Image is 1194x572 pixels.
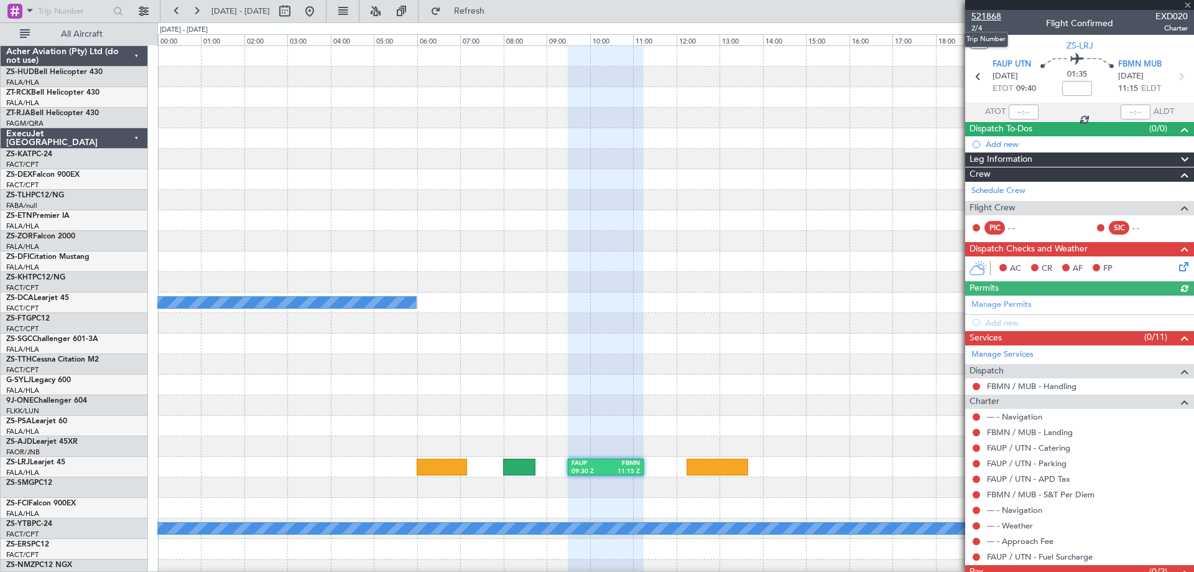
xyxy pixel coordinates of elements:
div: 03:00 [287,34,330,45]
a: ZS-DFICitation Mustang [6,253,90,261]
a: ZS-ERSPC12 [6,541,49,548]
div: FAUP [572,459,606,468]
button: All Aircraft [14,24,135,44]
a: ZT-RJABell Helicopter 430 [6,110,99,117]
a: FACT/CPT [6,283,39,293]
a: FACT/CPT [6,530,39,539]
div: FBMN [606,459,640,468]
div: PIC [984,221,1005,235]
a: ZS-HUDBell Helicopter 430 [6,68,103,76]
span: ZS-ETN [6,212,32,220]
span: ZS-KAT [6,151,32,158]
a: Manage Services [971,349,1034,361]
span: ZS-ERS [6,541,31,548]
span: ATOT [985,106,1006,118]
div: 11:15 Z [606,467,640,476]
span: Leg Information [970,152,1032,167]
span: ZS-AJD [6,438,32,446]
a: ZS-LRJLearjet 45 [6,459,65,466]
a: FALA/HLA [6,386,39,395]
span: AF [1073,263,1083,275]
div: - - [1132,222,1160,233]
div: 14:00 [763,34,806,45]
div: 06:00 [417,34,460,45]
div: - - [1008,222,1036,233]
span: ZS-YTB [6,520,32,528]
span: AC [1010,263,1021,275]
div: SIC [1109,221,1129,235]
span: Charter [970,395,999,409]
a: FALA/HLA [6,98,39,108]
a: FALA/HLA [6,222,39,231]
a: FACT/CPT [6,324,39,334]
a: FACT/CPT [6,304,39,313]
div: 13:00 [720,34,762,45]
span: ZS-DEX [6,171,32,179]
a: ZS-YTBPC-24 [6,520,52,528]
span: ZS-SMG [6,479,34,487]
a: ZS-ZORFalcon 2000 [6,233,75,240]
a: FBMN / MUB - Handling [987,381,1076,391]
a: ZS-KATPC-24 [6,151,52,158]
span: FP [1103,263,1113,275]
div: 18:00 [936,34,979,45]
div: Flight Confirmed [1046,17,1113,30]
div: 12:00 [677,34,720,45]
a: Schedule Crew [971,185,1025,197]
span: All Aircraft [32,30,131,39]
a: FACT/CPT [6,365,39,375]
span: ZS-PSA [6,418,32,425]
a: FACT/CPT [6,181,39,190]
a: FACT/CPT [6,160,39,169]
span: ZS-KHT [6,274,32,281]
a: ZS-FCIFalcon 900EX [6,500,76,507]
a: FBMN / MUB - Landing [987,427,1073,438]
div: 16:00 [849,34,892,45]
a: FALA/HLA [6,427,39,436]
a: ZS-TLHPC12/NG [6,192,64,199]
span: ZS-SGC [6,335,32,343]
span: FAUP UTN [993,59,1031,71]
div: 04:00 [331,34,374,45]
div: 09:00 [547,34,590,45]
span: (0/0) [1149,122,1167,135]
button: Refresh [425,1,499,21]
a: ZT-RCKBell Helicopter 430 [6,89,99,96]
span: ZS-TLH [6,192,31,199]
a: --- - Navigation [987,411,1042,422]
a: ZS-DEXFalcon 900EX [6,171,80,179]
a: ZS-KHTPC12/NG [6,274,65,281]
span: [DATE] [993,70,1018,83]
span: ZS-TTH [6,356,32,363]
span: [DATE] - [DATE] [211,6,270,17]
a: --- - Approach Fee [987,536,1053,546]
div: Trip Number [964,32,1008,47]
span: ZS-FTG [6,315,32,322]
a: ZS-DCALearjet 45 [6,294,69,302]
div: 10:00 [590,34,633,45]
span: Dispatch Checks and Weather [970,242,1088,256]
span: Crew [970,167,991,182]
span: 09:40 [1016,83,1036,95]
span: ZS-LRJ [6,459,30,466]
span: ALDT [1154,106,1174,118]
div: 05:00 [374,34,417,45]
span: Dispatch To-Dos [970,122,1032,136]
span: Flight Crew [970,201,1016,215]
a: FBMN / MUB - S&T Per Diem [987,489,1094,500]
div: 00:00 [158,34,201,45]
a: FLKK/LUN [6,406,39,416]
a: ZS-SMGPC12 [6,479,52,487]
a: FAGM/QRA [6,119,44,128]
a: ZS-SGCChallenger 601-3A [6,335,98,343]
span: ZS-HUD [6,68,34,76]
span: Services [970,331,1002,345]
div: 09:30 Z [572,467,606,476]
span: ELDT [1141,83,1161,95]
div: Add new [986,139,1188,149]
div: 08:00 [504,34,547,45]
span: ZS-ZOR [6,233,33,240]
span: (0/11) [1144,331,1167,344]
a: FABA/null [6,201,37,210]
span: 01:35 [1067,68,1087,81]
